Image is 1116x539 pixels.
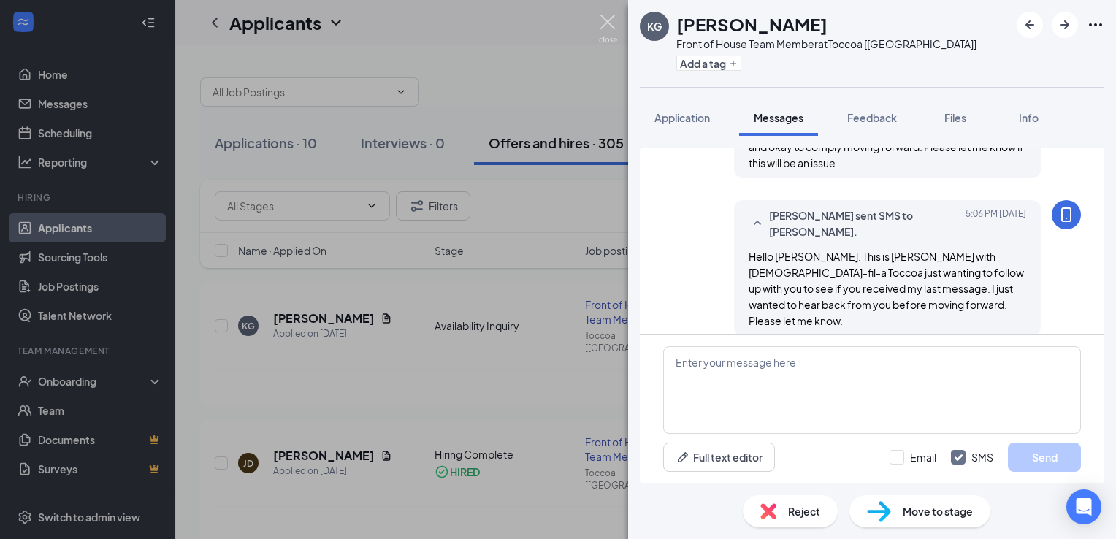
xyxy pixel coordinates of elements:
[1087,16,1104,34] svg: Ellipses
[1056,16,1074,34] svg: ArrowRight
[1058,206,1075,223] svg: MobileSms
[1021,16,1039,34] svg: ArrowLeftNew
[1019,111,1039,124] span: Info
[676,450,690,465] svg: Pen
[654,111,710,124] span: Application
[1017,12,1043,38] button: ArrowLeftNew
[647,19,662,34] div: KG
[663,443,775,472] button: Full text editorPen
[676,12,828,37] h1: [PERSON_NAME]
[749,215,766,232] svg: SmallChevronUp
[1052,12,1078,38] button: ArrowRight
[966,207,1026,240] span: [DATE] 5:06 PM
[944,111,966,124] span: Files
[788,503,820,519] span: Reject
[729,59,738,68] svg: Plus
[769,207,960,240] span: [PERSON_NAME] sent SMS to [PERSON_NAME].
[903,503,973,519] span: Move to stage
[1008,443,1081,472] button: Send
[676,37,976,51] div: Front of House Team Member at Toccoa [[GEOGRAPHIC_DATA]]
[847,111,897,124] span: Feedback
[1066,489,1101,524] div: Open Intercom Messenger
[676,56,741,71] button: PlusAdd a tag
[754,111,803,124] span: Messages
[749,250,1024,327] span: Hello [PERSON_NAME]. This is [PERSON_NAME] with [DEMOGRAPHIC_DATA]-fil-a Toccoa just wanting to f...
